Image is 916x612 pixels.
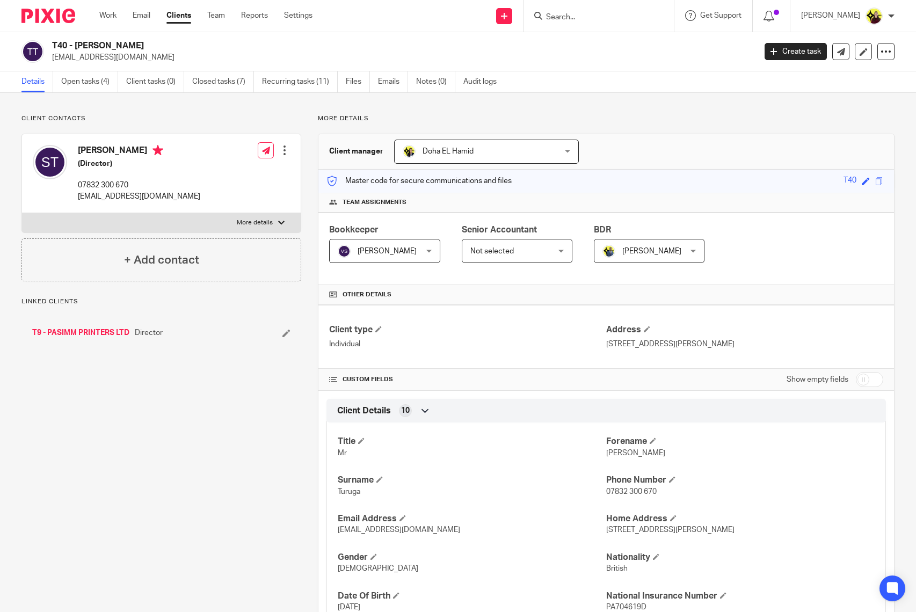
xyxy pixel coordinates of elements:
[594,225,611,234] span: BDR
[338,526,460,534] span: [EMAIL_ADDRESS][DOMAIN_NAME]
[126,71,184,92] a: Client tasks (0)
[338,552,606,563] h4: Gender
[99,10,117,21] a: Work
[78,191,200,202] p: [EMAIL_ADDRESS][DOMAIN_NAME]
[241,10,268,21] a: Reports
[337,405,391,417] span: Client Details
[606,603,646,611] span: PA704619D
[338,488,360,496] span: Turuga
[606,591,875,602] h4: National Insurance Number
[133,10,150,21] a: Email
[329,225,379,234] span: Bookkeeper
[338,436,606,447] h4: Title
[346,71,370,92] a: Files
[32,327,129,338] a: T9 - PASIMM PRINTERS LTD
[545,13,642,23] input: Search
[329,324,606,336] h4: Client type
[21,9,75,23] img: Pixie
[338,475,606,486] h4: Surname
[237,218,273,227] p: More details
[606,449,665,457] span: [PERSON_NAME]
[343,290,391,299] span: Other details
[338,591,606,602] h4: Date Of Birth
[33,145,67,179] img: svg%3E
[52,52,748,63] p: [EMAIL_ADDRESS][DOMAIN_NAME]
[606,565,628,572] span: British
[416,71,455,92] a: Notes (0)
[787,374,848,385] label: Show empty fields
[338,245,351,258] img: svg%3E
[462,225,537,234] span: Senior Accountant
[152,145,163,156] i: Primary
[329,146,383,157] h3: Client manager
[470,247,514,255] span: Not selected
[21,114,301,123] p: Client contacts
[866,8,883,25] img: Megan-Starbridge.jpg
[700,12,741,19] span: Get Support
[801,10,860,21] p: [PERSON_NAME]
[78,158,200,169] h5: (Director)
[52,40,609,52] h2: T40 - [PERSON_NAME]
[403,145,416,158] img: Doha-Starbridge.jpg
[765,43,827,60] a: Create task
[166,10,191,21] a: Clients
[606,552,875,563] h4: Nationality
[343,198,406,207] span: Team assignments
[463,71,505,92] a: Audit logs
[338,449,347,457] span: Mr
[135,327,163,338] span: Director
[606,324,883,336] h4: Address
[401,405,410,416] span: 10
[606,488,657,496] span: 07832 300 670
[318,114,895,123] p: More details
[602,245,615,258] img: Dennis-Starbridge.jpg
[338,565,418,572] span: [DEMOGRAPHIC_DATA]
[338,513,606,524] h4: Email Address
[423,148,474,155] span: Doha EL Hamid
[606,513,875,524] h4: Home Address
[21,71,53,92] a: Details
[78,180,200,191] p: 07832 300 670
[338,603,360,611] span: [DATE]
[622,247,681,255] span: [PERSON_NAME]
[844,175,856,187] div: T40
[124,252,199,268] h4: + Add contact
[284,10,312,21] a: Settings
[78,145,200,158] h4: [PERSON_NAME]
[21,297,301,306] p: Linked clients
[192,71,254,92] a: Closed tasks (7)
[378,71,408,92] a: Emails
[606,339,883,349] p: [STREET_ADDRESS][PERSON_NAME]
[606,526,735,534] span: [STREET_ADDRESS][PERSON_NAME]
[21,40,44,63] img: svg%3E
[358,247,417,255] span: [PERSON_NAME]
[61,71,118,92] a: Open tasks (4)
[326,176,512,186] p: Master code for secure communications and files
[207,10,225,21] a: Team
[329,375,606,384] h4: CUSTOM FIELDS
[262,71,338,92] a: Recurring tasks (11)
[606,436,875,447] h4: Forename
[329,339,606,349] p: Individual
[606,475,875,486] h4: Phone Number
